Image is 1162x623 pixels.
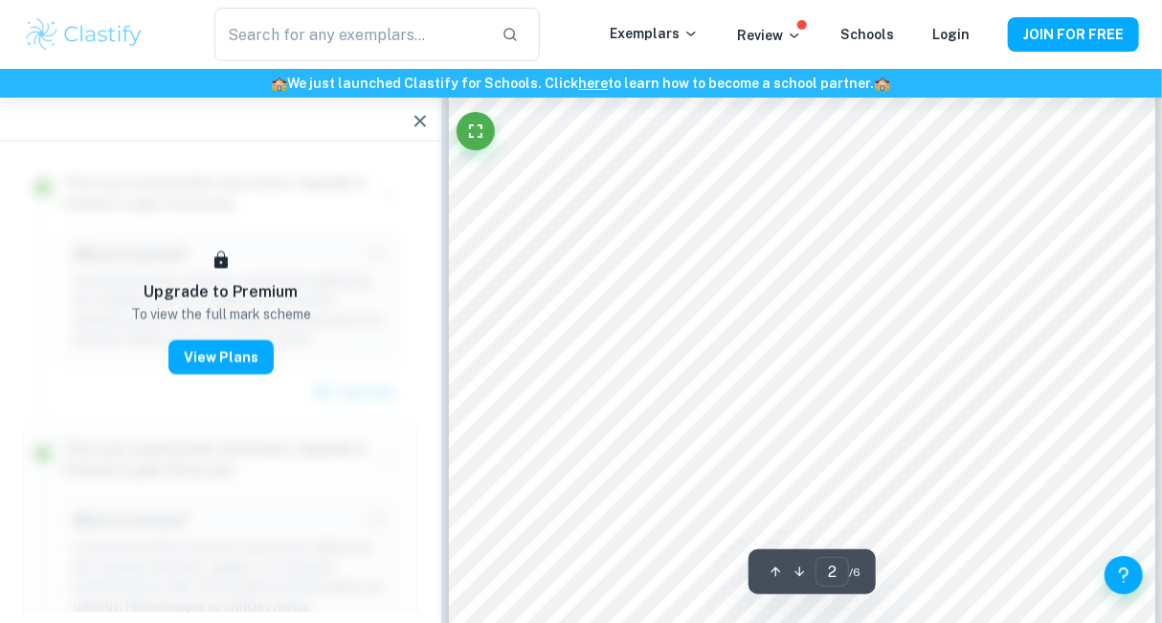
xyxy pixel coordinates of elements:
img: Clastify logo [23,15,145,54]
span: 🏫 [875,76,891,91]
p: Exemplars [610,23,699,44]
button: JOIN FOR FREE [1008,17,1139,52]
h6: We just launched Clastify for Schools. Click to learn how to become a school partner. [4,73,1158,94]
button: Fullscreen [457,112,495,150]
a: Schools [840,27,894,42]
button: View Plans [168,340,274,374]
button: Help and Feedback [1105,556,1143,594]
p: Review [737,25,802,46]
a: Login [932,27,970,42]
input: Search for any exemplars... [214,8,486,61]
span: / 6 [849,564,860,581]
p: To view the full mark scheme [131,303,311,324]
a: here [579,76,609,91]
span: 🏫 [272,76,288,91]
h6: Upgrade to Premium [144,280,298,303]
